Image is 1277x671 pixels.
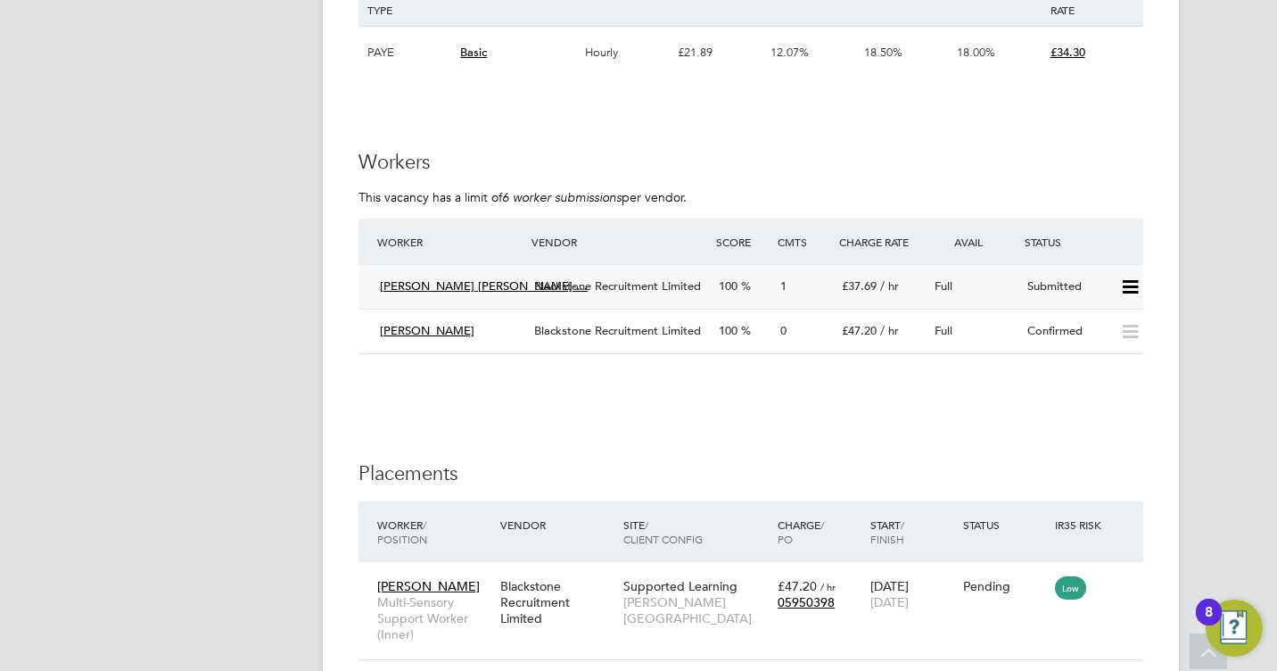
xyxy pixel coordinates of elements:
span: £34.30 [1050,45,1085,60]
span: £47.20 [778,578,817,594]
span: Basic [460,45,487,60]
span: / Finish [870,518,904,546]
div: Status [1020,226,1143,258]
span: Supported Learning [623,578,737,594]
span: 1 [780,278,787,294]
span: 18.00% [957,45,995,60]
div: Pending [963,578,1047,594]
h3: Placements [358,461,1143,487]
span: [PERSON_NAME] [380,323,474,338]
span: / PO [778,518,824,546]
a: [PERSON_NAME]Multi-Sensory Support Worker (Inner)Blackstone Recruitment LimitedSupported Learning... [373,568,1143,584]
div: Blackstone Recruitment Limited [496,569,619,636]
div: Vendor [496,509,619,541]
div: Vendor [527,226,712,258]
div: Confirmed [1020,317,1113,346]
span: Full [935,323,952,338]
div: £21.89 [673,27,766,79]
div: Status [959,509,1051,541]
div: Cmts [773,226,835,258]
div: Start [866,509,959,555]
div: Worker [373,226,527,258]
div: Site [619,509,773,555]
span: [PERSON_NAME][GEOGRAPHIC_DATA] [623,594,769,626]
span: 100 [719,323,737,338]
div: Score [712,226,773,258]
h3: Workers [358,150,1143,176]
span: 12.07% [770,45,809,60]
div: Hourly [581,27,673,79]
span: 05950398 [778,594,835,610]
span: 18.50% [864,45,902,60]
p: This vacancy has a limit of per vendor. [358,189,1143,205]
div: Charge Rate [835,226,927,258]
span: / hr [820,580,836,593]
div: Submitted [1020,272,1113,302]
span: / Position [377,518,427,546]
div: PAYE [363,27,456,79]
div: [DATE] [866,569,959,619]
div: 8 [1205,612,1213,635]
span: / hr [880,323,899,338]
button: Open Resource Center, 8 new notifications [1206,600,1263,657]
span: / hr [880,278,899,294]
span: 100 [719,278,737,294]
span: / Client Config [623,518,703,546]
span: £47.20 [842,323,877,338]
div: Worker [373,509,496,555]
span: Multi-Sensory Support Worker (Inner) [377,594,491,643]
em: 6 worker submissions [502,189,622,205]
span: Blackstone Recruitment Limited [534,323,701,338]
span: 0 [780,323,787,338]
span: Blackstone Recruitment Limited [534,278,701,294]
span: Full [935,278,952,294]
span: Low [1055,576,1086,600]
span: [PERSON_NAME] [PERSON_NAME]-… [380,278,588,294]
span: [PERSON_NAME] [377,578,480,594]
div: IR35 Risk [1050,509,1112,541]
span: £37.69 [842,278,877,294]
span: [DATE] [870,594,909,610]
div: Avail [927,226,1020,258]
div: Charge [773,509,866,555]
